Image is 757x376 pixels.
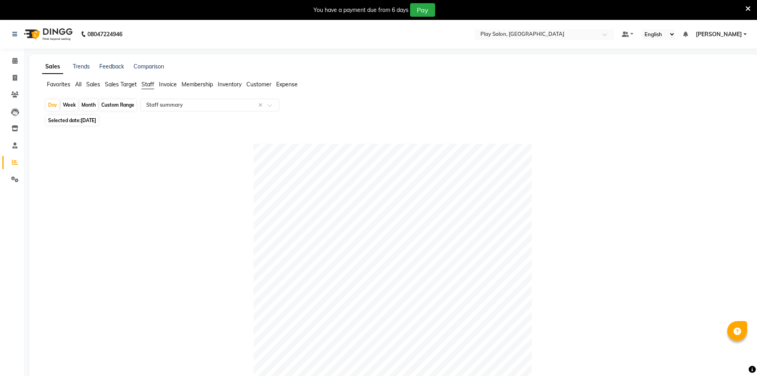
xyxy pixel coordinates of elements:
span: Sales [86,81,100,88]
div: You have a payment due from 6 days [314,6,409,14]
span: Clear all [258,101,265,109]
span: Inventory [218,81,242,88]
span: Membership [182,81,213,88]
span: Favorites [47,81,70,88]
span: [DATE] [81,117,96,123]
button: Pay [410,3,435,17]
a: Feedback [99,63,124,70]
iframe: chat widget [724,344,749,368]
span: Sales Target [105,81,137,88]
div: Custom Range [99,99,136,111]
a: Trends [73,63,90,70]
b: 08047224946 [87,23,122,45]
span: Staff [141,81,154,88]
span: Invoice [159,81,177,88]
span: All [75,81,81,88]
a: Comparison [134,63,164,70]
div: Day [46,99,59,111]
div: Month [79,99,98,111]
a: Sales [42,60,63,74]
span: Expense [276,81,298,88]
div: Week [61,99,78,111]
span: Selected date: [46,115,98,125]
img: logo [20,23,75,45]
span: Customer [246,81,271,88]
span: [PERSON_NAME] [696,30,742,39]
